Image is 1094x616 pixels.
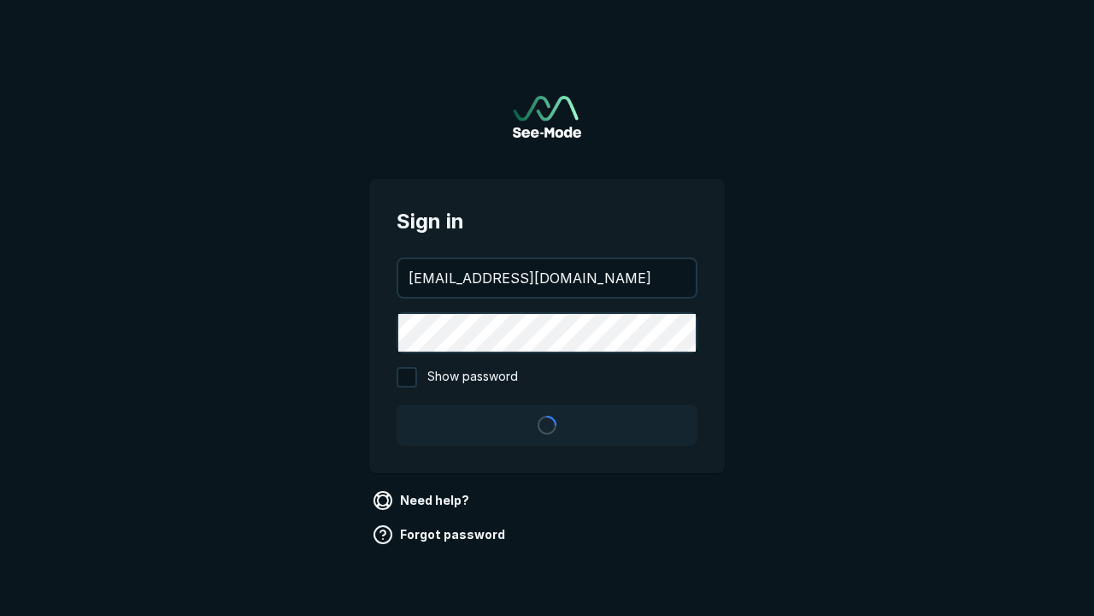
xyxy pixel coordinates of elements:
a: Go to sign in [513,96,581,138]
span: Show password [427,367,518,388]
a: Need help? [369,487,476,514]
a: Forgot password [369,521,512,548]
span: Sign in [397,206,697,237]
input: your@email.com [398,259,696,297]
img: See-Mode Logo [513,96,581,138]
